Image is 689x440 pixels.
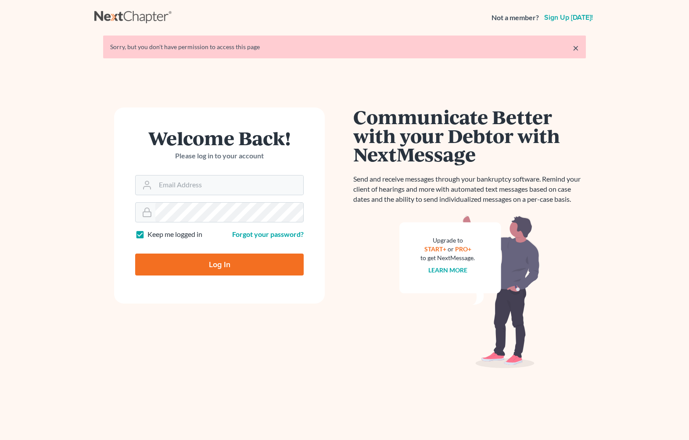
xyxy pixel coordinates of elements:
label: Keep me logged in [147,229,202,240]
a: Sign up [DATE]! [542,14,595,21]
input: Email Address [155,175,303,195]
h1: Welcome Back! [135,129,304,147]
span: or [448,245,454,253]
div: Upgrade to [420,236,475,245]
h1: Communicate Better with your Debtor with NextMessage [353,107,586,164]
a: Learn more [428,266,467,274]
strong: Not a member? [492,13,539,23]
a: PRO+ [455,245,471,253]
div: Sorry, but you don't have permission to access this page [110,43,579,51]
p: Send and receive messages through your bankruptcy software. Remind your client of hearings and mo... [353,174,586,204]
a: × [573,43,579,53]
img: nextmessage_bg-59042aed3d76b12b5cd301f8e5b87938c9018125f34e5fa2b7a6b67550977c72.svg [399,215,540,368]
a: Forgot your password? [232,230,304,238]
p: Please log in to your account [135,151,304,161]
input: Log In [135,254,304,275]
div: to get NextMessage. [420,254,475,262]
a: START+ [424,245,446,253]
